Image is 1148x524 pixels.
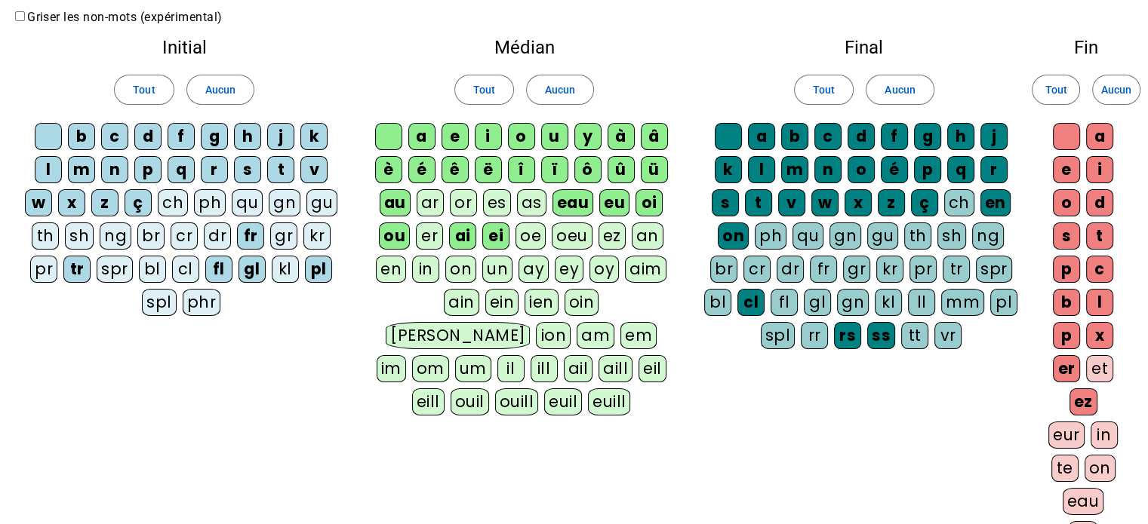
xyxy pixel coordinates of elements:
[710,256,737,283] div: br
[704,38,1024,57] h2: Final
[451,388,489,415] div: ouil
[1063,488,1104,515] div: eau
[377,355,406,382] div: im
[794,75,854,105] button: Tout
[1053,322,1080,349] div: p
[541,123,568,150] div: u
[1086,355,1113,382] div: et
[482,222,509,250] div: ei
[947,123,974,150] div: h
[234,156,261,183] div: s
[1032,75,1080,105] button: Tout
[1070,388,1097,415] div: ez
[237,222,264,250] div: fr
[495,388,538,415] div: ouill
[171,222,198,250] div: cr
[12,10,223,24] label: Griser les non-mots (expérimental)
[881,156,908,183] div: é
[804,289,831,316] div: gl
[412,388,445,415] div: eill
[908,289,935,316] div: ll
[843,256,870,283] div: gr
[608,156,635,183] div: û
[761,322,796,349] div: spl
[632,222,663,250] div: an
[168,123,195,150] div: f
[641,156,668,183] div: ü
[30,256,57,283] div: pr
[1086,156,1113,183] div: i
[777,256,804,283] div: dr
[577,322,614,349] div: am
[473,81,495,99] span: Tout
[574,123,602,150] div: y
[1053,256,1080,283] div: p
[565,289,599,316] div: oin
[845,189,872,216] div: x
[234,123,261,150] div: h
[444,289,479,316] div: ain
[1048,38,1124,57] h2: Fin
[63,256,91,283] div: tr
[194,189,226,216] div: ph
[1053,156,1080,183] div: e
[508,156,535,183] div: î
[204,222,231,250] div: dr
[552,189,594,216] div: eau
[386,322,530,349] div: [PERSON_NAME]
[811,189,839,216] div: w
[300,156,328,183] div: v
[771,289,798,316] div: fl
[980,123,1008,150] div: j
[519,256,549,283] div: ay
[781,156,808,183] div: m
[449,222,476,250] div: ai
[133,81,155,99] span: Tout
[445,256,476,283] div: on
[636,189,663,216] div: oi
[778,189,805,216] div: v
[485,289,519,316] div: ein
[641,123,668,150] div: â
[65,222,94,250] div: sh
[837,289,869,316] div: gn
[878,189,905,216] div: z
[1101,81,1131,99] span: Aucun
[1053,289,1080,316] div: b
[588,388,630,415] div: euill
[517,189,546,216] div: as
[526,75,594,105] button: Aucun
[137,222,165,250] div: br
[947,156,974,183] div: q
[564,355,593,382] div: ail
[475,123,502,150] div: i
[376,256,406,283] div: en
[599,189,629,216] div: eu
[867,322,895,349] div: ss
[1086,123,1113,150] div: a
[972,222,1004,250] div: ng
[408,156,436,183] div: é
[589,256,619,283] div: oy
[875,289,902,316] div: kl
[1051,455,1079,482] div: te
[555,256,583,283] div: ey
[980,156,1008,183] div: r
[867,222,898,250] div: gu
[781,123,808,150] div: b
[1091,421,1118,449] div: in
[1086,222,1113,250] div: t
[508,123,535,150] div: o
[639,355,666,382] div: eil
[944,189,974,216] div: ch
[599,355,632,382] div: aill
[68,123,95,150] div: b
[267,123,294,150] div: j
[834,322,861,349] div: rs
[625,256,666,283] div: aim
[168,156,195,183] div: q
[748,156,775,183] div: l
[748,123,775,150] div: a
[1085,455,1116,482] div: on
[35,156,62,183] div: l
